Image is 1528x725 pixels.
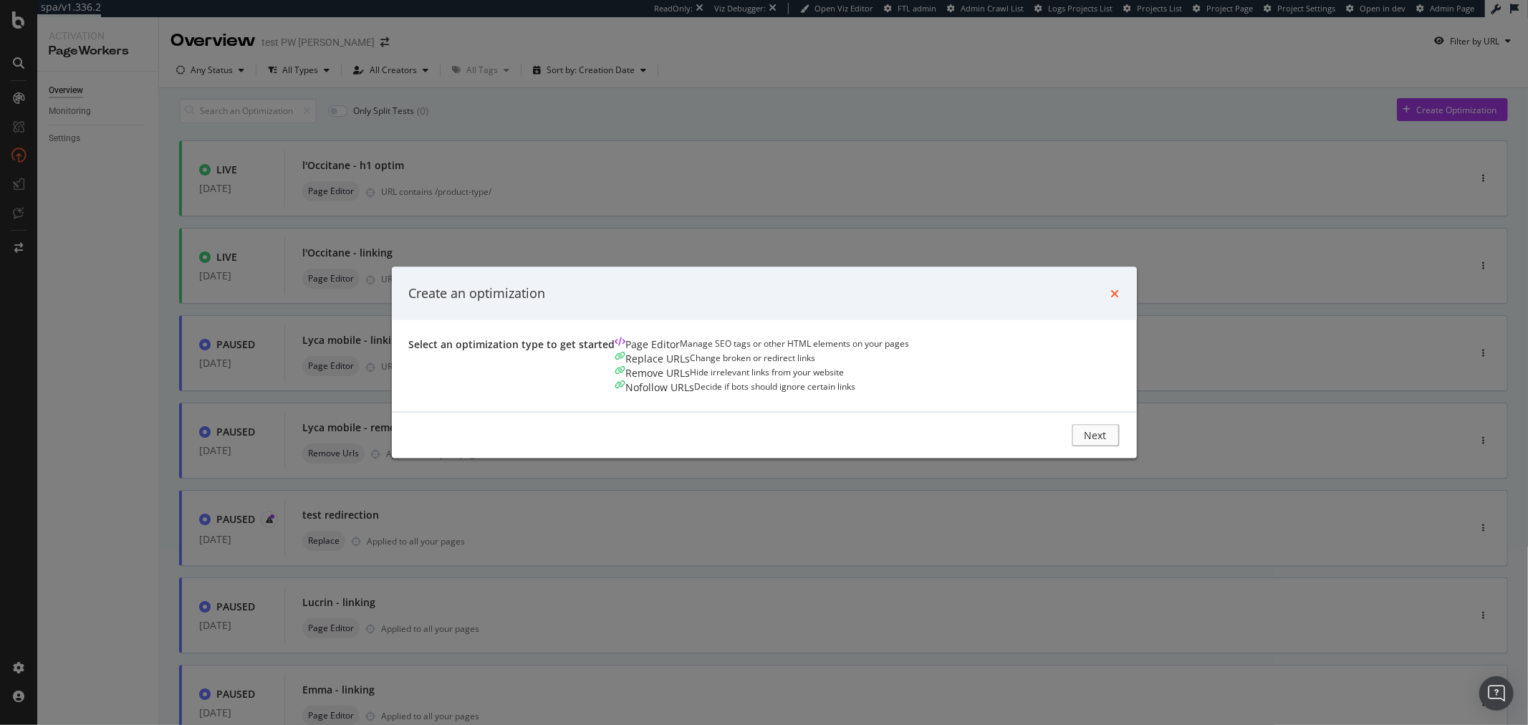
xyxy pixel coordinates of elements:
[681,337,910,351] div: Manage SEO tags or other HTML elements on your pages
[626,337,681,351] div: Page Editor
[1072,423,1120,446] button: Next
[392,267,1137,458] div: modal
[1479,676,1514,711] div: Open Intercom Messenger
[626,380,695,394] div: Nofollow URLs
[626,351,691,365] div: Replace URLs
[691,351,816,365] div: Change broken or redirect links
[409,337,615,394] div: Select an optimization type to get started
[1111,284,1120,303] div: times
[691,365,845,380] div: Hide irrelevant links from your website
[626,365,691,380] div: Remove URLs
[695,380,856,394] div: Decide if bots should ignore certain links
[409,284,546,303] div: Create an optimization
[1085,429,1107,441] div: Next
